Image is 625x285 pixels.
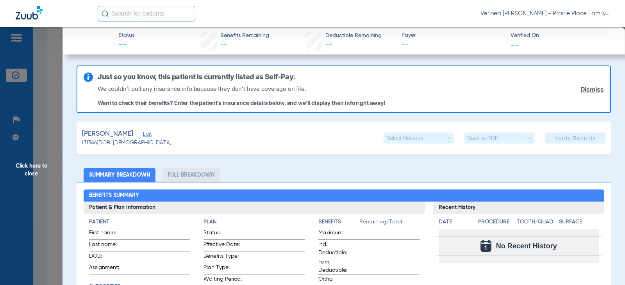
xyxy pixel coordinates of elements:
img: info-icon [84,73,93,82]
span: Effective Date: [204,241,242,251]
span: (31346) DOB: [DEMOGRAPHIC_DATA] [82,139,171,147]
app-breakdown-title: Surface [559,218,598,229]
app-breakdown-title: Benefits [318,218,359,229]
span: -- [220,41,227,48]
li: Summary Breakdown [84,168,155,182]
img: Calendar [480,240,491,252]
h2: Benefits Summary [84,189,604,202]
h4: Procedure [478,218,514,226]
span: Assignment: [89,264,127,274]
h6: Just so you know, this patient is currently listed as Self-Pay. [98,73,295,81]
span: Deductible Remaining [325,32,382,40]
h3: Patient & Plan Information [84,202,425,214]
h4: Tooth/Quad [517,218,556,226]
h3: Recent History [433,202,604,214]
img: Zuub Logo [16,6,43,19]
span: -- [118,40,134,51]
span: Last name: [89,241,127,251]
span: Plan Type: [204,264,242,274]
span: Status: [204,229,242,239]
span: Edit [143,131,150,139]
li: Full Breakdown [162,168,220,182]
h4: Plan [204,218,305,226]
span: -- [325,41,332,48]
span: -- [402,40,504,50]
span: Payer [402,31,504,39]
app-breakdown-title: Tooth/Quad [517,218,556,229]
a: Dismiss [580,86,604,93]
input: Search for patients [98,6,195,21]
img: Search Icon [102,10,109,17]
span: No Recent History [496,242,557,250]
h4: Patient [89,218,190,226]
span: -- [511,41,519,49]
h4: Benefits [318,218,359,226]
span: [PERSON_NAME] [82,129,133,139]
span: Verinea [PERSON_NAME] - Prairie Place Family Dental [480,10,609,18]
h4: Date [439,218,471,226]
span: Ind. Deductible: [318,241,357,257]
p: Want to check their benefits? Enter the patient’s insurance details below, and we’ll display thei... [98,99,385,106]
app-breakdown-title: Procedure [478,218,514,229]
span: Maximum: [318,229,357,239]
span: Fam. Deductible: [318,258,357,274]
app-breakdown-title: Date [439,218,471,229]
span: Verified On [511,32,612,40]
p: We couldn’t pull any insurance info because they don’t have coverage on file. [98,84,385,93]
span: First name: [89,229,127,239]
span: Benefits Type: [204,252,242,263]
span: Status [118,31,134,39]
span: Benefits Remaining [220,32,269,40]
h4: Surface [559,218,598,226]
span: DOB: [89,252,127,263]
span: Remaining/Total [359,218,420,229]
